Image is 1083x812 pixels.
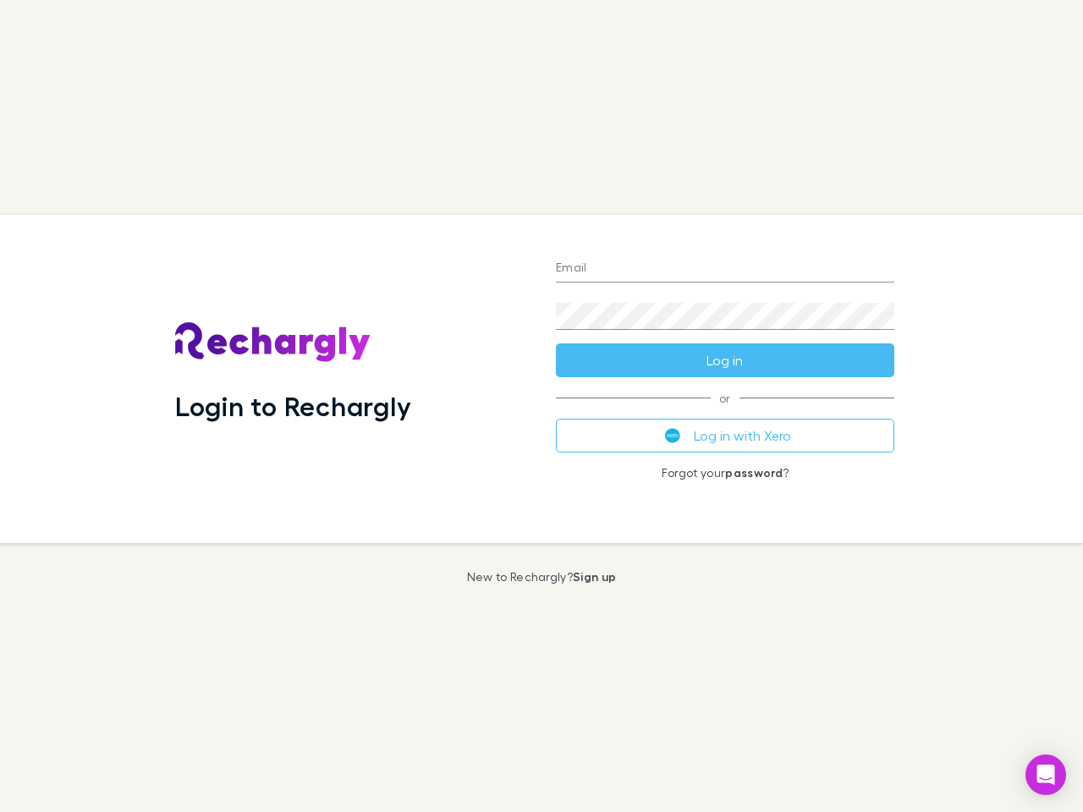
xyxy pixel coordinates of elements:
div: Open Intercom Messenger [1025,754,1066,795]
img: Rechargly's Logo [175,322,371,363]
a: password [725,465,783,480]
button: Log in with Xero [556,419,894,453]
span: or [556,398,894,398]
p: Forgot your ? [556,466,894,480]
a: Sign up [573,569,616,584]
p: New to Rechargly? [467,570,617,584]
h1: Login to Rechargly [175,390,411,422]
img: Xero's logo [665,428,680,443]
button: Log in [556,343,894,377]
